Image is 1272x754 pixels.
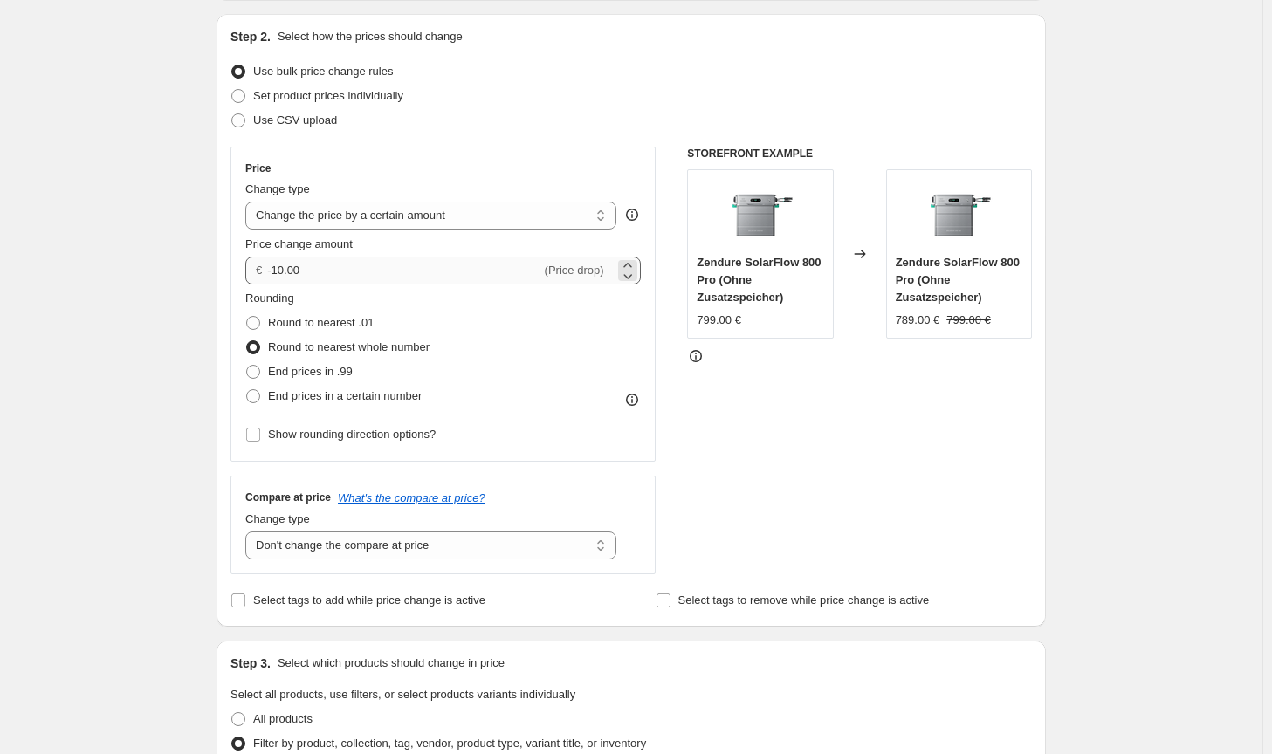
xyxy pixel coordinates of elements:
[678,593,930,607] span: Select tags to remove while price change is active
[245,291,294,305] span: Rounding
[896,256,1020,304] span: Zendure SolarFlow 800 Pro (Ohne Zusatzspeicher)
[268,389,422,402] span: End prices in a certain number
[687,147,1032,161] h6: STOREFRONT EXAMPLE
[278,655,505,672] p: Select which products should change in price
[245,237,353,250] span: Price change amount
[253,737,646,750] span: Filter by product, collection, tag, vendor, product type, variant title, or inventory
[623,206,641,223] div: help
[268,365,353,378] span: End prices in .99
[245,161,271,175] h3: Price
[230,28,271,45] h2: Step 2.
[268,316,374,329] span: Round to nearest .01
[253,65,393,78] span: Use bulk price change rules
[924,179,994,249] img: Zendure_Solarflow_800_PRO_2_80x.webp
[697,312,741,329] div: 799.00 €
[338,491,485,504] button: What's the compare at price?
[245,512,310,525] span: Change type
[230,655,271,672] h2: Step 3.
[896,312,940,329] div: 789.00 €
[278,28,463,45] p: Select how the prices should change
[268,340,430,353] span: Round to nearest whole number
[946,312,991,329] strike: 799.00 €
[256,264,262,277] span: €
[230,688,575,701] span: Select all products, use filters, or select products variants individually
[253,593,485,607] span: Select tags to add while price change is active
[253,113,337,127] span: Use CSV upload
[245,490,331,504] h3: Compare at price
[725,179,795,249] img: Zendure_Solarflow_800_PRO_2_80x.webp
[267,257,540,284] input: -10.00
[545,264,604,277] span: (Price drop)
[245,182,310,195] span: Change type
[253,89,403,102] span: Set product prices individually
[697,256,821,304] span: Zendure SolarFlow 800 Pro (Ohne Zusatzspeicher)
[253,712,313,725] span: All products
[268,428,436,441] span: Show rounding direction options?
